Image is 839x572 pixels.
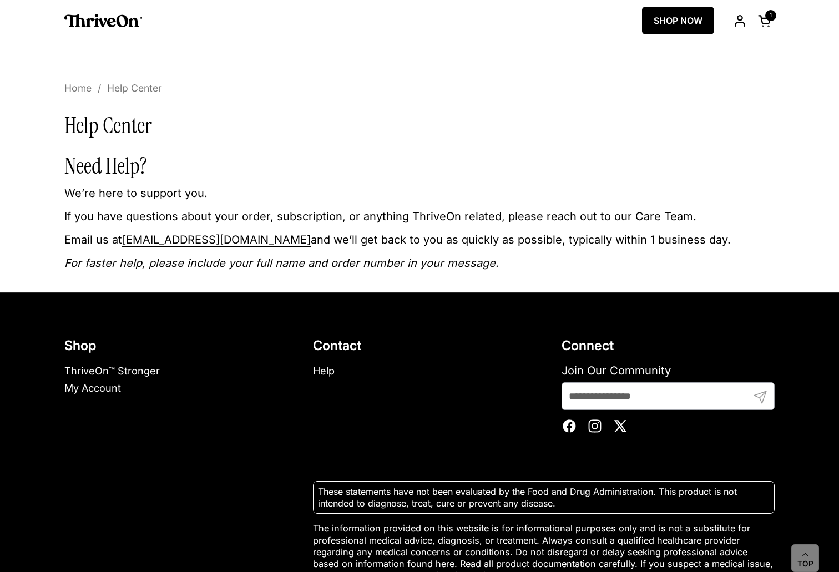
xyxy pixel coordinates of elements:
h2: Shop [64,337,277,355]
p: Email us at and we’ll get back to you as quickly as possible, typically within 1 business day. [64,232,775,247]
span: / [98,83,101,94]
h2: Connect [562,337,775,355]
p: If you have questions about your order, subscription, or anything ThriveOn related, please reach ... [64,209,775,224]
a: Help [313,365,335,377]
em: For faster help, please include your full name and order number in your message. [64,256,499,270]
a: [EMAIL_ADDRESS][DOMAIN_NAME] [122,233,311,247]
span: Top [797,559,813,569]
nav: breadcrumbs [64,83,176,94]
a: My Account [64,382,121,394]
a: Home [64,82,92,94]
button: Submit [747,382,775,429]
label: Join Our Community [562,363,775,378]
a: ThriveOn™ Stronger [64,365,160,377]
p: These statements have not been evaluated by the Food and Drug Administration. This product is not... [318,486,770,509]
input: Enter your email [562,382,775,410]
p: We’re here to support you. [64,186,775,200]
h1: Need Help? [64,155,775,177]
span: Home [64,82,92,95]
iframe: Gorgias live chat messenger [784,520,828,561]
h1: Help Center [64,113,775,138]
span: Help Center [107,83,162,94]
h2: Contact [313,337,526,355]
a: SHOP NOW [642,7,714,34]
